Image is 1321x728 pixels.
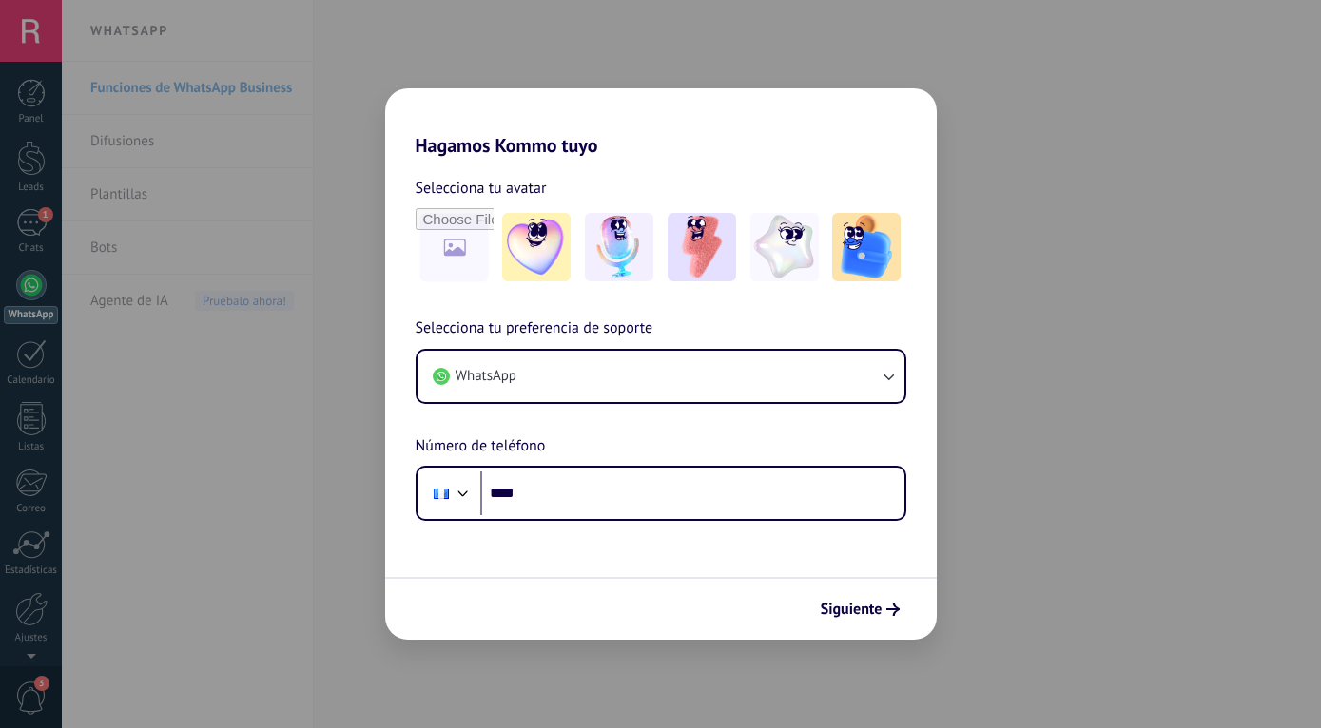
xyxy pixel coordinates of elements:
[385,88,937,157] h2: Hagamos Kommo tuyo
[812,593,908,625] button: Siguiente
[423,473,459,513] div: Guatemala: + 502
[416,316,653,341] span: Selecciona tu preferencia de soporte
[416,434,546,459] span: Número de teléfono
[821,603,883,616] span: Siguiente
[416,176,547,201] span: Selecciona tu avatar
[456,367,516,386] span: WhatsApp
[418,351,904,402] button: WhatsApp
[750,213,819,281] img: -4.jpeg
[832,213,901,281] img: -5.jpeg
[502,213,571,281] img: -1.jpeg
[668,213,736,281] img: -3.jpeg
[585,213,653,281] img: -2.jpeg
